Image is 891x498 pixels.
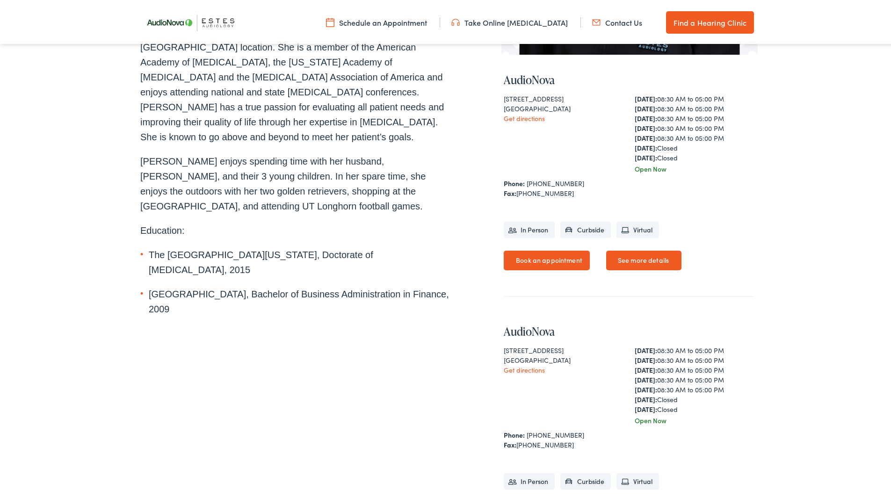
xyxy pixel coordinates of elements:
div: [STREET_ADDRESS] [504,92,624,102]
a: Schedule an Appointment [326,15,427,26]
strong: Fax: [504,438,516,447]
strong: [DATE]: [635,373,657,383]
strong: [DATE]: [635,112,657,121]
a: Get directions [504,363,545,373]
strong: Phone: [504,177,525,186]
img: utility icon [451,15,460,26]
img: utility icon [592,15,601,26]
strong: [DATE]: [635,393,657,402]
div: [STREET_ADDRESS] [504,344,624,354]
img: utility icon [326,15,334,26]
strong: [DATE]: [635,151,657,160]
li: Curbside [560,220,611,236]
li: Virtual [616,220,659,236]
a: Get directions [504,112,545,121]
strong: Phone: [504,428,525,438]
li: [GEOGRAPHIC_DATA], Bachelor of Business Administration in Finance, 2009 [140,285,449,315]
a: See more details [606,249,681,268]
div: [GEOGRAPHIC_DATA] [504,102,624,112]
div: 08:30 AM to 05:00 PM 08:30 AM to 05:00 PM 08:30 AM to 05:00 PM 08:30 AM to 05:00 PM 08:30 AM to 0... [635,344,755,412]
strong: [DATE]: [635,131,657,141]
p: [PERSON_NAME] enjoys spending time with her husband, [PERSON_NAME], and their 3 young children. I... [140,152,449,212]
li: Curbside [560,471,611,488]
strong: [DATE]: [635,344,657,353]
a: [PHONE_NUMBER] [527,177,584,186]
li: In Person [504,220,555,236]
li: The [GEOGRAPHIC_DATA][US_STATE], Doctorate of [MEDICAL_DATA], 2015 [140,245,449,275]
div: 08:30 AM to 05:00 PM 08:30 AM to 05:00 PM 08:30 AM to 05:00 PM 08:30 AM to 05:00 PM 08:30 AM to 0... [635,92,755,161]
a: Contact Us [592,15,642,26]
div: [PHONE_NUMBER] [504,187,755,196]
a: [PHONE_NUMBER] [527,428,584,438]
div: [GEOGRAPHIC_DATA] [504,354,624,363]
strong: [DATE]: [635,92,657,101]
strong: [DATE]: [635,403,657,412]
div: Open Now [635,162,755,172]
a: Take Online [MEDICAL_DATA] [451,15,568,26]
div: Open Now [635,414,755,424]
h4: AudioNova [504,72,755,85]
li: Virtual [616,471,659,488]
strong: Fax: [504,187,516,196]
strong: [DATE]: [635,141,657,151]
strong: [DATE]: [635,122,657,131]
strong: [DATE]: [635,383,657,392]
strong: [DATE]: [635,363,657,373]
div: [PHONE_NUMBER] [504,438,755,448]
strong: [DATE]: [635,354,657,363]
p: Education: [140,221,449,236]
h4: AudioNova [504,323,755,337]
li: In Person [504,471,555,488]
a: Find a Hearing Clinic [666,9,754,32]
strong: [DATE]: [635,102,657,111]
a: Book an appointment [504,249,590,268]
